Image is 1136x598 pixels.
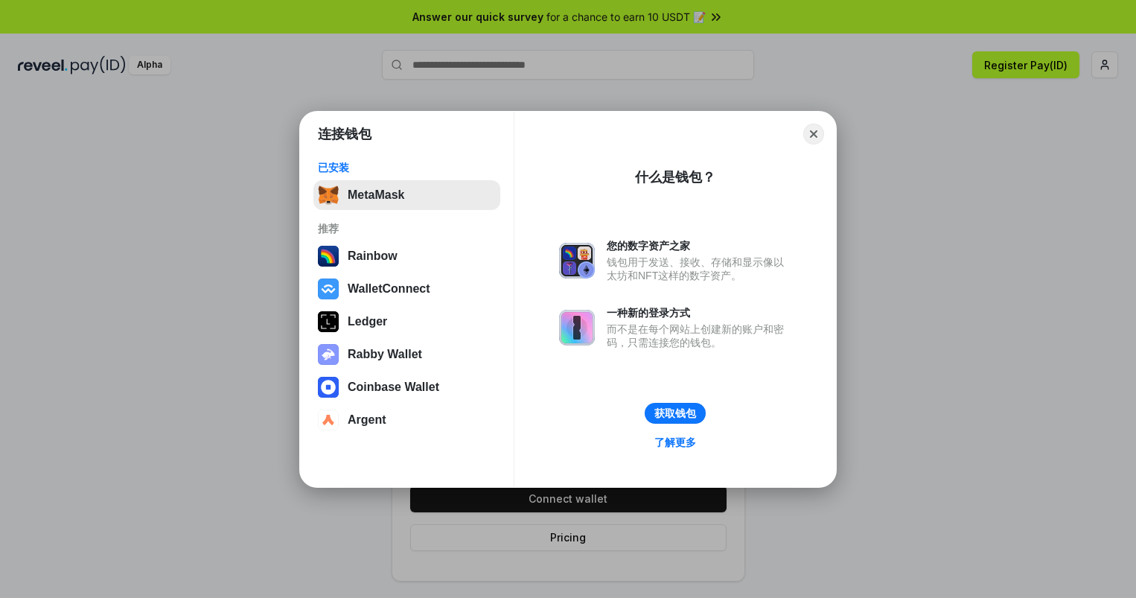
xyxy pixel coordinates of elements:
div: Coinbase Wallet [348,381,439,394]
button: Coinbase Wallet [313,372,500,402]
div: 什么是钱包？ [635,168,715,186]
img: svg+xml,%3Csvg%20xmlns%3D%22http%3A%2F%2Fwww.w3.org%2F2000%2Fsvg%22%20fill%3D%22none%22%20viewBox... [318,344,339,365]
div: 钱包用于发送、接收、存储和显示像以太坊和NFT这样的数字资产。 [607,255,791,282]
button: WalletConnect [313,274,500,304]
button: MetaMask [313,180,500,210]
img: svg+xml,%3Csvg%20width%3D%2228%22%20height%3D%2228%22%20viewBox%3D%220%200%2028%2028%22%20fill%3D... [318,410,339,430]
img: svg+xml,%3Csvg%20xmlns%3D%22http%3A%2F%2Fwww.w3.org%2F2000%2Fsvg%22%20fill%3D%22none%22%20viewBox... [559,243,595,279]
button: Rabby Wallet [313,340,500,369]
div: 获取钱包 [654,407,696,420]
button: 获取钱包 [645,403,706,424]
img: svg+xml,%3Csvg%20width%3D%2228%22%20height%3D%2228%22%20viewBox%3D%220%200%2028%2028%22%20fill%3D... [318,279,339,299]
img: svg+xml,%3Csvg%20xmlns%3D%22http%3A%2F%2Fwww.w3.org%2F2000%2Fsvg%22%20width%3D%2228%22%20height%3... [318,311,339,332]
div: 而不是在每个网站上创建新的账户和密码，只需连接您的钱包。 [607,322,791,349]
img: svg+xml,%3Csvg%20fill%3D%22none%22%20height%3D%2233%22%20viewBox%3D%220%200%2035%2033%22%20width%... [318,185,339,206]
button: Rainbow [313,241,500,271]
h1: 连接钱包 [318,125,371,143]
div: Rainbow [348,249,398,263]
div: Ledger [348,315,387,328]
img: svg+xml,%3Csvg%20xmlns%3D%22http%3A%2F%2Fwww.w3.org%2F2000%2Fsvg%22%20fill%3D%22none%22%20viewBox... [559,310,595,346]
img: svg+xml,%3Csvg%20width%3D%2228%22%20height%3D%2228%22%20viewBox%3D%220%200%2028%2028%22%20fill%3D... [318,377,339,398]
a: 了解更多 [645,433,705,452]
div: 您的数字资产之家 [607,239,791,252]
img: svg+xml,%3Csvg%20width%3D%22120%22%20height%3D%22120%22%20viewBox%3D%220%200%20120%20120%22%20fil... [318,246,339,267]
div: 了解更多 [654,436,696,449]
div: MetaMask [348,188,404,202]
div: Argent [348,413,386,427]
button: Ledger [313,307,500,337]
button: Argent [313,405,500,435]
div: WalletConnect [348,282,430,296]
div: Rabby Wallet [348,348,422,361]
div: 一种新的登录方式 [607,306,791,319]
div: 推荐 [318,222,496,235]
div: 已安装 [318,161,496,174]
button: Close [803,124,824,144]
